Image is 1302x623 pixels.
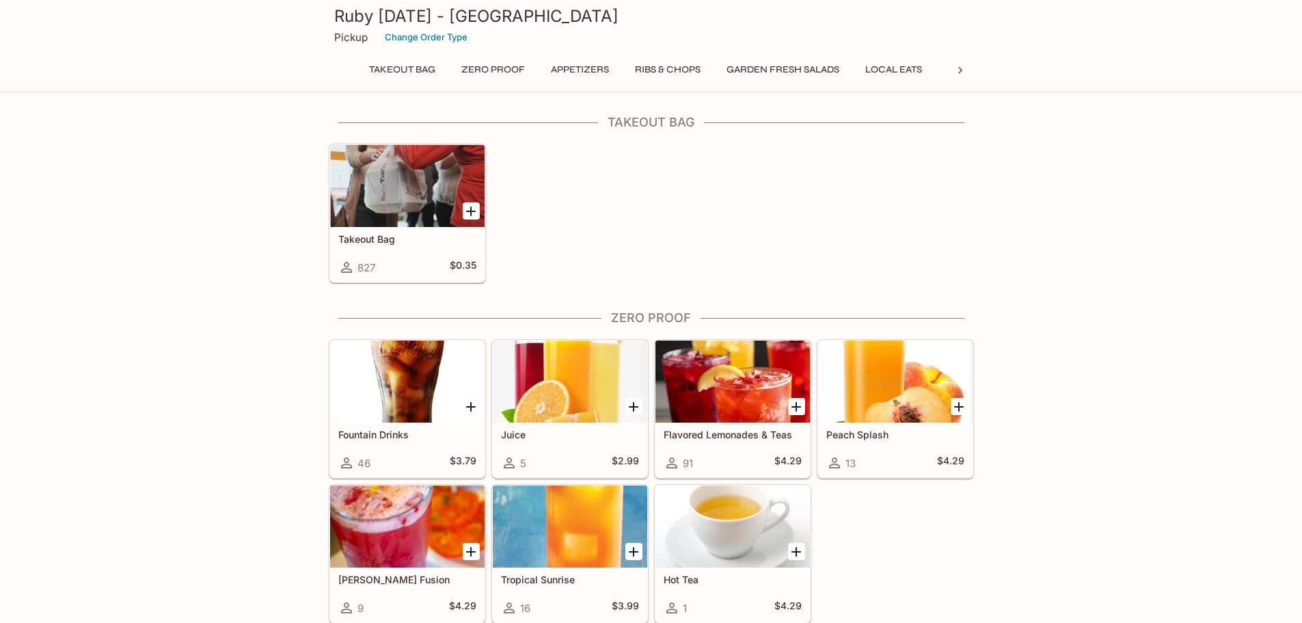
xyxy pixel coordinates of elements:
[338,233,476,245] h5: Takeout Bag
[329,115,974,130] h4: Takeout Bag
[357,457,370,470] span: 46
[774,455,802,471] h5: $4.29
[625,398,642,415] button: Add Juice
[334,31,368,44] p: Pickup
[664,574,802,585] h5: Hot Tea
[817,340,973,478] a: Peach Splash13$4.29
[774,600,802,616] h5: $4.29
[330,486,485,568] div: Berry Fusion
[845,457,856,470] span: 13
[450,455,476,471] h5: $3.79
[520,457,526,470] span: 5
[492,485,648,623] a: Tropical Sunrise16$3.99
[937,455,964,471] h5: $4.29
[330,341,485,423] div: Fountain Drinks
[501,429,639,440] h5: Juice
[627,60,708,79] button: Ribs & Chops
[330,145,485,227] div: Takeout Bag
[362,60,443,79] button: Takeout Bag
[940,60,1002,79] button: Chicken
[818,341,973,423] div: Peach Splash
[492,340,648,478] a: Juice5$2.99
[655,340,811,478] a: Flavored Lemonades & Teas91$4.29
[683,457,693,470] span: 91
[463,202,480,220] button: Add Takeout Bag
[329,485,485,623] a: [PERSON_NAME] Fusion9$4.29
[454,60,532,79] button: Zero Proof
[664,429,802,440] h5: Flavored Lemonades & Teas
[788,543,805,560] button: Add Hot Tea
[463,398,480,415] button: Add Fountain Drinks
[951,398,968,415] button: Add Peach Splash
[683,602,687,615] span: 1
[334,5,968,27] h3: Ruby [DATE] - [GEOGRAPHIC_DATA]
[501,574,639,585] h5: Tropical Sunrise
[357,602,364,615] span: 9
[379,27,474,48] button: Change Order Type
[338,429,476,440] h5: Fountain Drinks
[449,600,476,616] h5: $4.29
[463,543,480,560] button: Add Berry Fusion
[655,485,811,623] a: Hot Tea1$4.29
[612,455,639,471] h5: $2.99
[612,600,639,616] h5: $3.99
[520,602,530,615] span: 16
[357,261,375,274] span: 827
[329,340,485,478] a: Fountain Drinks46$3.79
[655,341,810,423] div: Flavored Lemonades & Teas
[858,60,930,79] button: Local Eats
[493,341,647,423] div: Juice
[338,574,476,585] h5: [PERSON_NAME] Fusion
[543,60,616,79] button: Appetizers
[329,144,485,282] a: Takeout Bag827$0.35
[625,543,642,560] button: Add Tropical Sunrise
[788,398,805,415] button: Add Flavored Lemonades & Teas
[493,486,647,568] div: Tropical Sunrise
[655,486,810,568] div: Hot Tea
[450,259,476,276] h5: $0.35
[719,60,847,79] button: Garden Fresh Salads
[826,429,964,440] h5: Peach Splash
[329,310,974,326] h4: Zero Proof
